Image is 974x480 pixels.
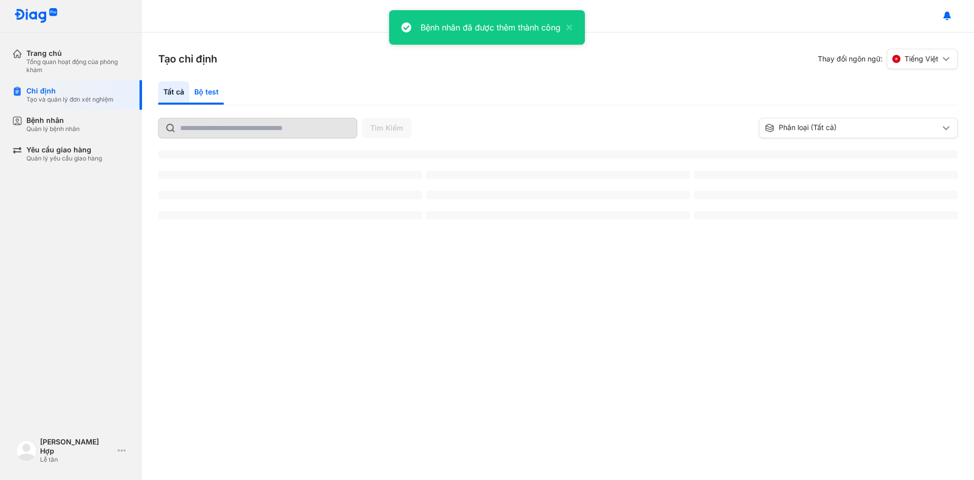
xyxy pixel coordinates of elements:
[14,8,58,24] img: logo
[694,191,958,199] span: ‌
[158,52,217,66] h3: Tạo chỉ định
[158,171,422,179] span: ‌
[26,95,114,104] div: Tạo và quản lý đơn xét nghiệm
[426,191,690,199] span: ‌
[158,191,422,199] span: ‌
[26,125,80,133] div: Quản lý bệnh nhân
[26,116,80,125] div: Bệnh nhân
[421,21,561,34] div: Bệnh nhân đã được thêm thành công
[426,171,690,179] span: ‌
[426,211,690,219] span: ‌
[26,49,130,58] div: Trang chủ
[158,81,189,105] div: Tất cả
[26,154,102,163] div: Quản lý yêu cầu giao hàng
[694,211,958,219] span: ‌
[40,437,114,456] div: [PERSON_NAME] Hợp
[26,86,114,95] div: Chỉ định
[158,150,958,158] span: ‌
[26,145,102,154] div: Yêu cầu giao hàng
[818,49,958,69] div: Thay đổi ngôn ngữ:
[26,58,130,74] div: Tổng quan hoạt động của phòng khám
[189,81,224,105] div: Bộ test
[561,21,573,34] button: close
[16,440,37,461] img: logo
[694,171,958,179] span: ‌
[158,211,422,219] span: ‌
[40,456,114,464] div: Lễ tân
[362,118,411,138] button: Tìm Kiếm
